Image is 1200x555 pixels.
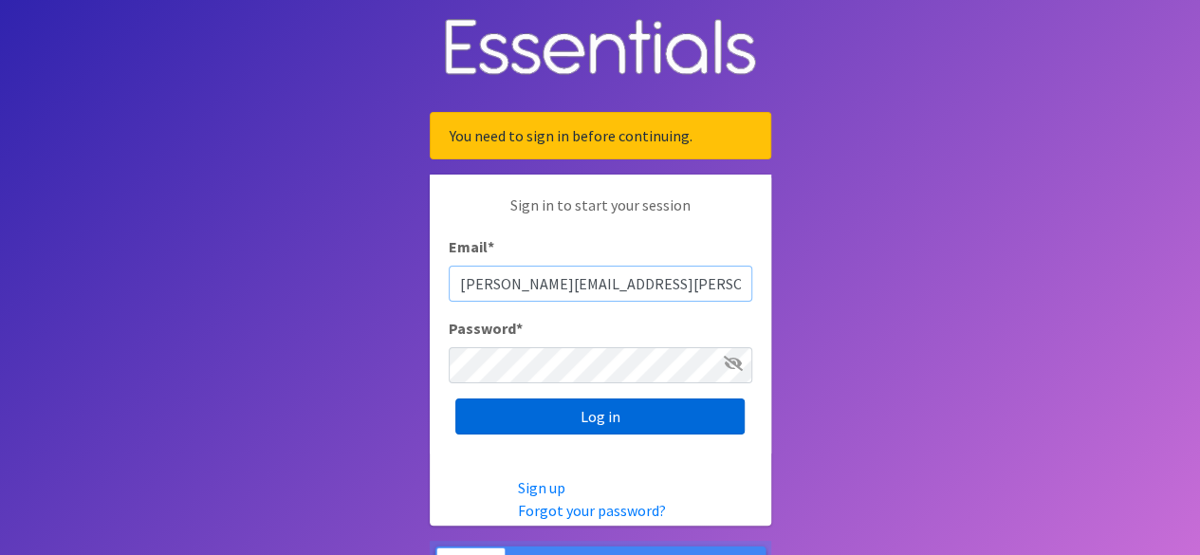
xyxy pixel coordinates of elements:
label: Email [449,235,494,258]
abbr: required [488,237,494,256]
p: Sign in to start your session [449,194,752,235]
input: Log in [455,398,745,435]
div: You need to sign in before continuing. [430,112,771,159]
a: Forgot your password? [518,501,666,520]
a: Sign up [518,478,565,497]
label: Password [449,317,523,340]
abbr: required [516,319,523,338]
